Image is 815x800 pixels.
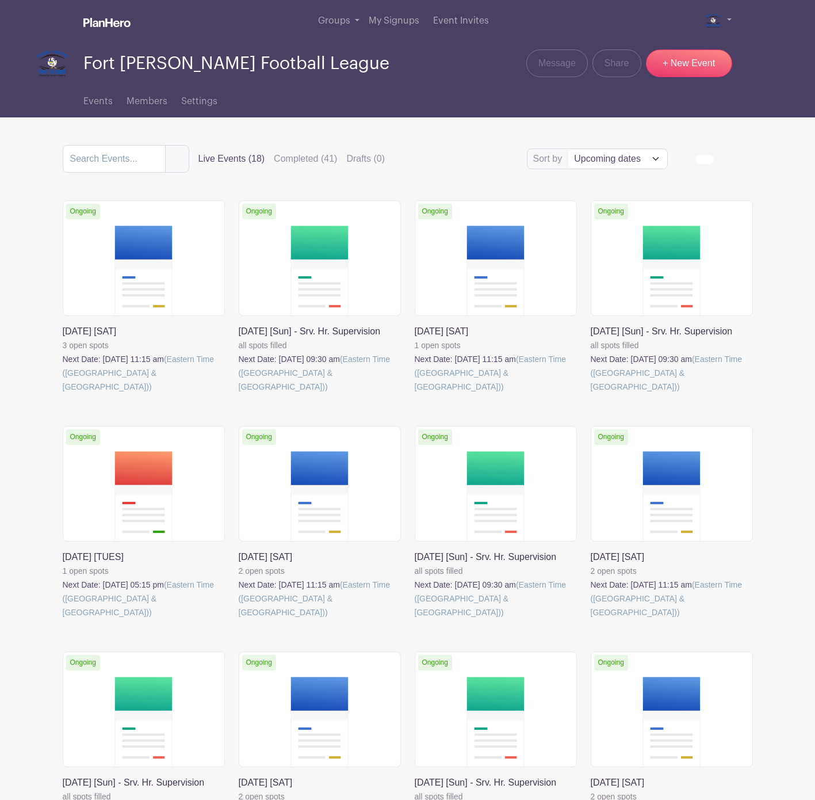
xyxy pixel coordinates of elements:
[198,152,265,166] label: Live Events (18)
[181,81,217,117] a: Settings
[369,16,419,25] span: My Signups
[704,12,722,30] img: 2.png
[127,97,167,106] span: Members
[198,152,385,166] div: filters
[538,56,576,70] span: Message
[604,56,629,70] span: Share
[83,97,113,106] span: Events
[533,152,566,166] label: Sort by
[646,49,732,77] a: + New Event
[35,46,70,81] img: 2.png
[63,145,166,173] input: Search Events...
[181,97,217,106] span: Settings
[695,155,753,164] div: order and view
[83,81,113,117] a: Events
[318,16,350,25] span: Groups
[526,49,588,77] a: Message
[592,49,641,77] a: Share
[83,54,389,73] span: Fort [PERSON_NAME] Football League
[346,152,385,166] label: Drafts (0)
[127,81,167,117] a: Members
[274,152,337,166] label: Completed (41)
[433,16,489,25] span: Event Invites
[83,18,131,27] img: logo_white-6c42ec7e38ccf1d336a20a19083b03d10ae64f83f12c07503d8b9e83406b4c7d.svg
